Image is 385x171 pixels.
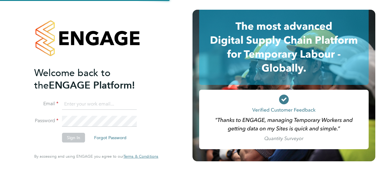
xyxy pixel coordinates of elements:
button: Sign In [62,133,85,142]
label: Password [34,118,58,124]
h2: ENGAGE Platform! [34,67,152,92]
a: Terms & Conditions [123,154,158,159]
label: Email [34,101,58,107]
input: Enter your work email... [62,99,137,110]
button: Forgot Password [89,133,131,142]
span: By accessing and using ENGAGE you agree to our [34,154,158,159]
span: Terms & Conditions [123,154,158,159]
span: Welcome back to the [34,67,110,91]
